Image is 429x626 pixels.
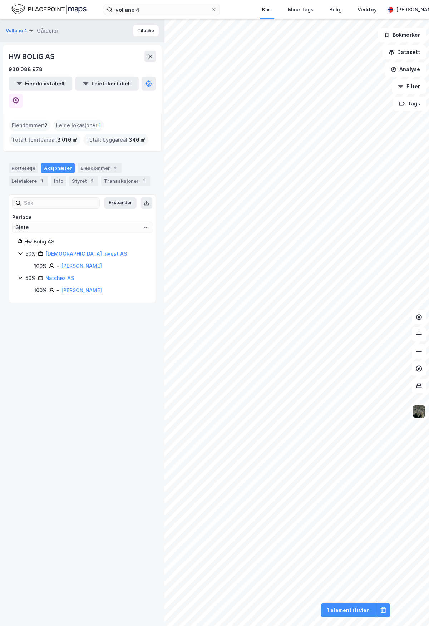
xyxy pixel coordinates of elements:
div: Info [51,176,66,186]
div: Gårdeier [37,26,58,35]
div: Totalt byggareal : [83,134,148,146]
div: Bolig [329,5,342,14]
div: Aksjonærer [41,163,75,173]
button: Leietakertabell [75,77,139,91]
span: 3 016 ㎡ [57,135,78,144]
a: Natchez AS [45,275,74,281]
button: 1 element i listen [321,603,376,617]
div: Leide lokasjoner : [53,120,104,131]
div: - [56,286,59,295]
a: [PERSON_NAME] [61,287,102,293]
input: ClearOpen [13,222,152,233]
button: Ekspander [104,197,137,209]
iframe: Chat Widget [393,592,429,626]
div: 50% [25,250,36,258]
button: Filter [392,79,426,94]
img: 9k= [412,405,426,418]
div: 2 [112,164,119,172]
div: Mine Tags [288,5,314,14]
button: Open [143,225,148,230]
button: Eiendomstabell [9,77,72,91]
div: Leietakere [9,176,48,186]
div: 100% [34,262,47,270]
div: 930 088 978 [9,65,43,74]
input: Søk på adresse, matrikkel, gårdeiere, leietakere eller personer [113,4,211,15]
div: HW BOLIG AS [9,51,56,62]
div: Transaksjoner [101,176,150,186]
div: Portefølje [9,163,38,173]
div: Eiendommer [78,163,122,173]
div: Hw Bolig AS [24,237,147,246]
button: Tags [393,97,426,111]
button: Tilbake [133,25,159,36]
div: 2 [88,177,95,184]
span: 1 [99,121,101,130]
button: Datasett [383,45,426,59]
div: 50% [25,274,36,282]
div: Totalt tomteareal : [9,134,80,146]
div: 100% [34,286,47,295]
div: Periode [12,213,152,222]
a: [DEMOGRAPHIC_DATA] Invest AS [45,251,127,257]
span: 346 ㎡ [129,135,146,144]
button: Analyse [385,62,426,77]
div: Kart [262,5,272,14]
a: [PERSON_NAME] [61,263,102,269]
input: Søk [21,198,99,208]
img: logo.f888ab2527a4732fd821a326f86c7f29.svg [11,3,87,16]
div: Styret [69,176,98,186]
button: Vollane 4 [6,27,29,34]
button: Bokmerker [378,28,426,42]
div: Kontrollprogram for chat [393,592,429,626]
div: 1 [140,177,147,184]
div: 1 [38,177,45,184]
div: - [56,262,59,270]
span: 2 [44,121,48,130]
div: Verktøy [357,5,377,14]
div: Eiendommer : [9,120,50,131]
